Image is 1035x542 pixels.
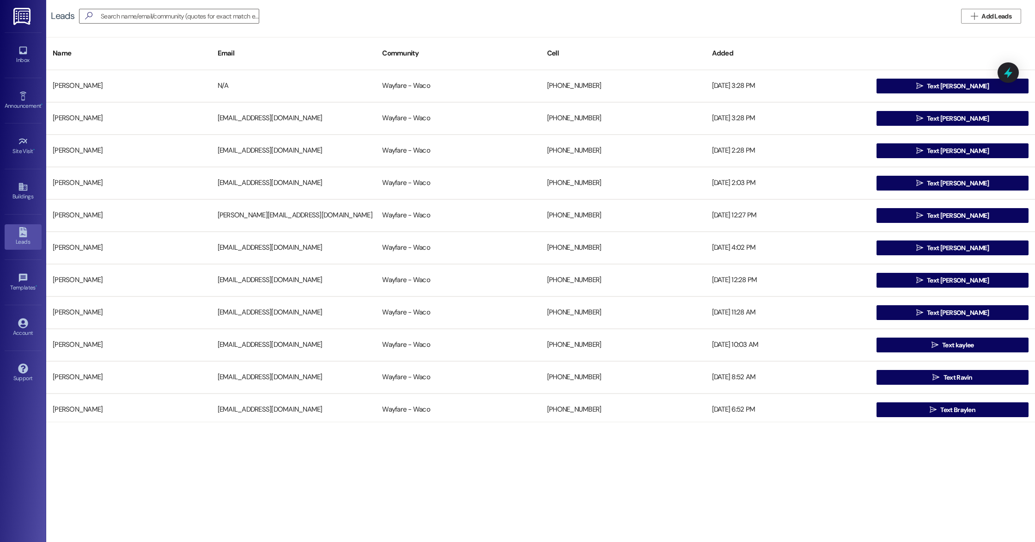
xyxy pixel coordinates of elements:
[211,239,376,257] div: [EMAIL_ADDRESS][DOMAIN_NAME]
[376,303,541,322] div: Wayfare - Waco
[927,243,989,253] span: Text [PERSON_NAME]
[916,309,923,316] i: 
[5,361,42,386] a: Support
[541,368,706,387] div: [PHONE_NUMBER]
[13,8,32,25] img: ResiDesk Logo
[211,77,376,95] div: N/A
[706,174,871,192] div: [DATE] 2:03 PM
[46,303,211,322] div: [PERSON_NAME]
[211,271,376,289] div: [EMAIL_ADDRESS][DOMAIN_NAME]
[927,146,989,156] span: Text [PERSON_NAME]
[877,143,1029,158] button: Text [PERSON_NAME]
[541,142,706,160] div: [PHONE_NUMBER]
[706,77,871,95] div: [DATE] 3:28 PM
[5,315,42,340] a: Account
[961,9,1021,24] button: Add Leads
[940,405,975,415] span: Text Braylen
[5,224,42,249] a: Leads
[877,111,1029,126] button: Text [PERSON_NAME]
[211,142,376,160] div: [EMAIL_ADDRESS][DOMAIN_NAME]
[33,147,35,153] span: •
[41,101,43,108] span: •
[211,174,376,192] div: [EMAIL_ADDRESS][DOMAIN_NAME]
[706,336,871,354] div: [DATE] 10:03 AM
[541,303,706,322] div: [PHONE_NUMBER]
[376,400,541,419] div: Wayfare - Waco
[927,276,989,285] span: Text [PERSON_NAME]
[706,368,871,387] div: [DATE] 8:52 AM
[927,81,989,91] span: Text [PERSON_NAME]
[916,82,923,90] i: 
[211,206,376,225] div: [PERSON_NAME][EMAIL_ADDRESS][DOMAIN_NAME]
[5,134,42,159] a: Site Visit •
[541,336,706,354] div: [PHONE_NUMBER]
[376,142,541,160] div: Wayfare - Waco
[211,368,376,387] div: [EMAIL_ADDRESS][DOMAIN_NAME]
[916,244,923,252] i: 
[927,114,989,123] span: Text [PERSON_NAME]
[46,336,211,354] div: [PERSON_NAME]
[211,336,376,354] div: [EMAIL_ADDRESS][DOMAIN_NAME]
[932,374,939,381] i: 
[376,42,541,65] div: Community
[877,273,1029,288] button: Text [PERSON_NAME]
[877,208,1029,223] button: Text [PERSON_NAME]
[706,303,871,322] div: [DATE] 11:28 AM
[101,10,259,23] input: Search name/email/community (quotes for exact match e.g. "John Smith")
[706,109,871,128] div: [DATE] 3:28 PM
[5,179,42,204] a: Buildings
[706,206,871,225] div: [DATE] 12:27 PM
[877,79,1029,93] button: Text [PERSON_NAME]
[971,12,978,20] i: 
[877,240,1029,255] button: Text [PERSON_NAME]
[376,336,541,354] div: Wayfare - Waco
[211,400,376,419] div: [EMAIL_ADDRESS][DOMAIN_NAME]
[981,12,1011,21] span: Add Leads
[51,11,74,21] div: Leads
[211,303,376,322] div: [EMAIL_ADDRESS][DOMAIN_NAME]
[46,42,211,65] div: Name
[376,109,541,128] div: Wayfare - Waco
[916,212,923,219] i: 
[376,271,541,289] div: Wayfare - Waco
[706,271,871,289] div: [DATE] 12:28 PM
[376,368,541,387] div: Wayfare - Waco
[541,206,706,225] div: [PHONE_NUMBER]
[927,308,989,318] span: Text [PERSON_NAME]
[46,271,211,289] div: [PERSON_NAME]
[5,270,42,295] a: Templates •
[211,42,376,65] div: Email
[81,11,96,21] i: 
[541,42,706,65] div: Cell
[211,109,376,128] div: [EMAIL_ADDRESS][DOMAIN_NAME]
[942,340,974,350] span: Text kaylee
[46,400,211,419] div: [PERSON_NAME]
[46,77,211,95] div: [PERSON_NAME]
[877,305,1029,320] button: Text [PERSON_NAME]
[376,239,541,257] div: Wayfare - Waco
[877,338,1029,352] button: Text kaylee
[376,77,541,95] div: Wayfare - Waco
[5,43,42,68] a: Inbox
[706,42,871,65] div: Added
[46,368,211,387] div: [PERSON_NAME]
[541,400,706,419] div: [PHONE_NUMBER]
[541,271,706,289] div: [PHONE_NUMBER]
[916,115,923,122] i: 
[877,176,1029,191] button: Text [PERSON_NAME]
[541,77,706,95] div: [PHONE_NUMBER]
[706,142,871,160] div: [DATE] 2:28 PM
[46,142,211,160] div: [PERSON_NAME]
[46,109,211,128] div: [PERSON_NAME]
[927,211,989,221] span: Text [PERSON_NAME]
[706,400,871,419] div: [DATE] 6:52 PM
[916,179,923,187] i: 
[877,370,1029,385] button: Text Ravin
[376,206,541,225] div: Wayfare - Waco
[541,174,706,192] div: [PHONE_NUMBER]
[931,341,938,349] i: 
[541,109,706,128] div: [PHONE_NUMBER]
[706,239,871,257] div: [DATE] 4:02 PM
[877,402,1029,417] button: Text Braylen
[46,174,211,192] div: [PERSON_NAME]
